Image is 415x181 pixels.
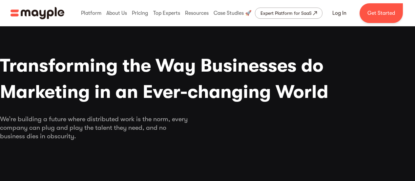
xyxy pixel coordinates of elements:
[360,3,403,23] a: Get Started
[105,3,129,24] div: About Us
[183,3,210,24] div: Resources
[79,3,103,24] div: Platform
[10,7,64,19] img: Mayple logo
[324,5,354,21] a: Log In
[255,8,322,19] a: Expert Platform for SaaS
[260,9,312,17] div: Expert Platform for SaaS
[152,3,182,24] div: Top Experts
[10,7,64,19] a: home
[130,3,150,24] div: Pricing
